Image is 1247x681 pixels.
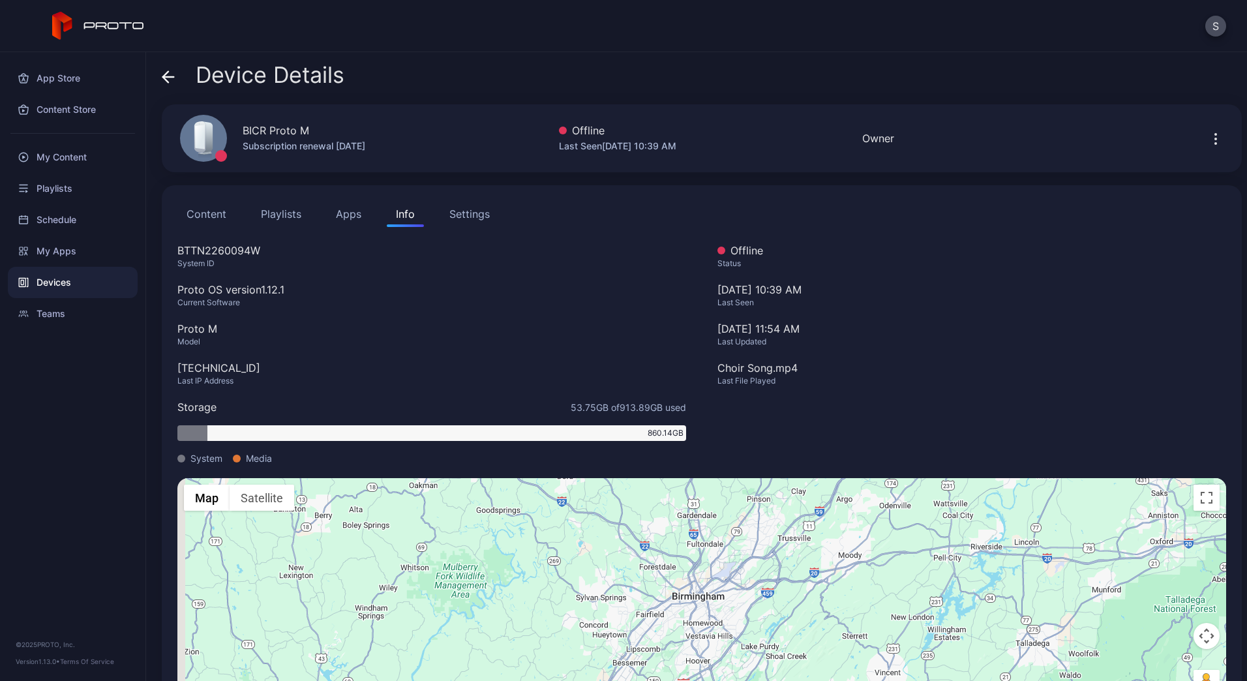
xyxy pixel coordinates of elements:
button: Apps [327,201,370,227]
div: Info [396,206,415,222]
a: My Apps [8,235,138,267]
div: [DATE] 10:39 AM [717,282,1226,321]
button: Content [177,201,235,227]
div: Last File Played [717,376,1226,386]
div: Last Seen [DATE] 10:39 AM [559,138,676,154]
a: Playlists [8,173,138,204]
div: Last IP Address [177,376,686,386]
button: Show satellite imagery [230,485,294,511]
div: Choir Song.mp4 [717,360,1226,376]
div: Last Seen [717,297,1226,308]
span: Version 1.13.0 • [16,658,60,665]
div: Last Updated [717,337,1226,347]
div: Settings [449,206,490,222]
div: Current Software [177,297,686,308]
div: Subscription renewal [DATE] [243,138,365,154]
span: Device Details [196,63,344,87]
a: My Content [8,142,138,173]
button: Playlists [252,201,310,227]
button: Map camera controls [1194,623,1220,649]
span: Media [246,451,272,465]
div: Status [717,258,1226,269]
span: System [190,451,222,465]
div: BICR Proto M [243,123,309,138]
a: Devices [8,267,138,298]
div: System ID [177,258,686,269]
div: Proto OS version 1.12.1 [177,282,686,297]
span: 860.14 GB [648,427,684,439]
button: Info [387,201,424,227]
button: Settings [440,201,499,227]
div: Owner [862,130,894,146]
a: App Store [8,63,138,94]
div: [TECHNICAL_ID] [177,360,686,376]
a: Teams [8,298,138,329]
div: Offline [559,123,676,138]
button: S [1205,16,1226,37]
div: Storage [177,399,217,415]
div: Model [177,337,686,347]
button: Show street map [184,485,230,511]
a: Terms Of Service [60,658,114,665]
a: Schedule [8,204,138,235]
span: 53.75 GB of 913.89 GB used [571,401,686,414]
div: Offline [717,243,1226,258]
div: [DATE] 11:54 AM [717,321,1226,337]
div: BTTN2260094W [177,243,686,258]
a: Content Store [8,94,138,125]
div: © 2025 PROTO, Inc. [16,639,130,650]
button: Toggle fullscreen view [1194,485,1220,511]
div: Proto M [177,321,686,337]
